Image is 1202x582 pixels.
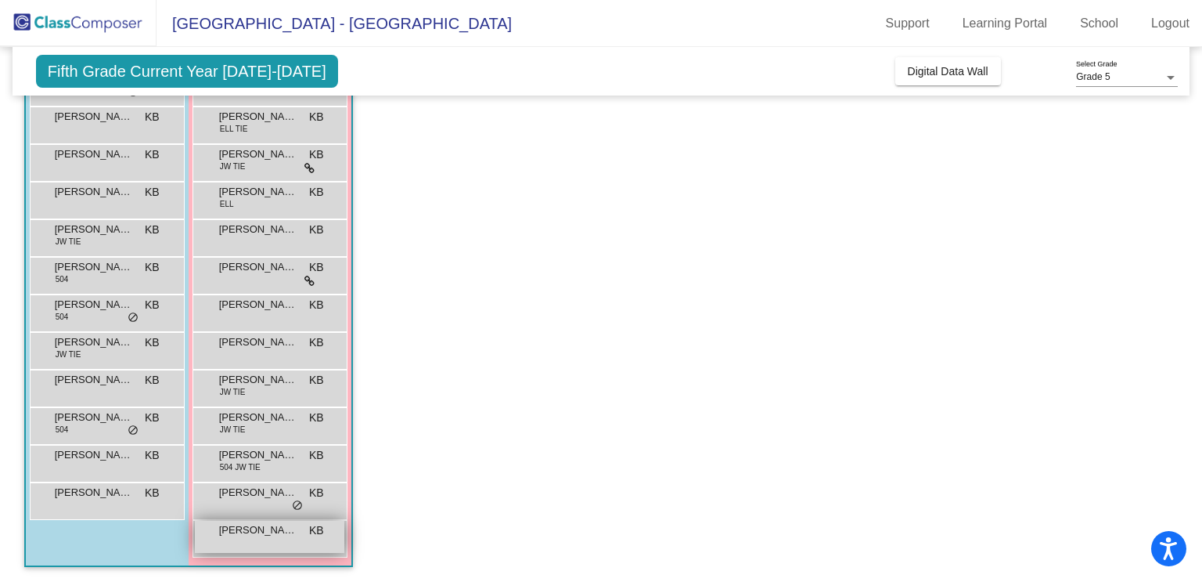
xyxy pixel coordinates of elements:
[145,259,160,276] span: KB
[145,334,160,351] span: KB
[220,123,248,135] span: ELL TIE
[309,410,324,426] span: KB
[219,184,297,200] span: [PERSON_NAME]
[55,410,133,425] span: [PERSON_NAME]
[56,236,81,248] span: JW TIE
[145,146,160,163] span: KB
[873,11,942,36] a: Support
[219,372,297,388] span: [PERSON_NAME]
[220,161,246,172] span: JW TIE
[55,109,133,125] span: [PERSON_NAME] [PERSON_NAME]
[55,146,133,162] span: [PERSON_NAME]
[220,424,246,436] span: JW TIE
[950,11,1060,36] a: Learning Portal
[895,57,1001,85] button: Digital Data Wall
[219,146,297,162] span: [PERSON_NAME]
[1139,11,1202,36] a: Logout
[309,372,324,389] span: KB
[55,184,133,200] span: [PERSON_NAME]
[55,372,133,388] span: [PERSON_NAME]
[219,259,297,275] span: [PERSON_NAME]
[1067,11,1131,36] a: School
[309,485,324,501] span: KB
[219,334,297,350] span: [PERSON_NAME]
[309,109,324,125] span: KB
[157,11,512,36] span: [GEOGRAPHIC_DATA] - [GEOGRAPHIC_DATA]
[309,259,324,276] span: KB
[219,447,297,463] span: [PERSON_NAME]
[309,334,324,351] span: KB
[55,259,133,275] span: [PERSON_NAME]
[309,297,324,313] span: KB
[56,349,81,360] span: JW TIE
[145,447,160,464] span: KB
[55,297,133,313] span: [PERSON_NAME]
[145,184,160,201] span: KB
[145,109,160,125] span: KB
[145,485,160,501] span: KB
[219,485,297,501] span: [PERSON_NAME]
[56,273,69,285] span: 504
[145,410,160,426] span: KB
[145,372,160,389] span: KB
[220,386,246,398] span: JW TIE
[220,461,261,473] span: 504 JW TIE
[55,222,133,237] span: [PERSON_NAME]
[309,146,324,163] span: KB
[55,485,133,501] span: [PERSON_NAME]
[56,424,69,436] span: 504
[56,311,69,323] span: 504
[309,184,324,201] span: KB
[1076,71,1110,82] span: Grade 5
[220,198,234,210] span: ELL
[908,65,988,78] span: Digital Data Wall
[309,222,324,238] span: KB
[219,109,297,125] span: [PERSON_NAME]
[219,522,297,538] span: [PERSON_NAME]
[36,55,338,88] span: Fifth Grade Current Year [DATE]-[DATE]
[219,222,297,237] span: [PERSON_NAME]
[309,447,324,464] span: KB
[219,297,297,313] span: [PERSON_NAME] Guadagnino
[55,334,133,350] span: [PERSON_NAME]
[55,447,133,463] span: [PERSON_NAME]
[145,222,160,238] span: KB
[219,410,297,425] span: [PERSON_NAME]
[128,312,139,324] span: do_not_disturb_alt
[309,522,324,539] span: KB
[128,425,139,437] span: do_not_disturb_alt
[145,297,160,313] span: KB
[292,500,303,512] span: do_not_disturb_alt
